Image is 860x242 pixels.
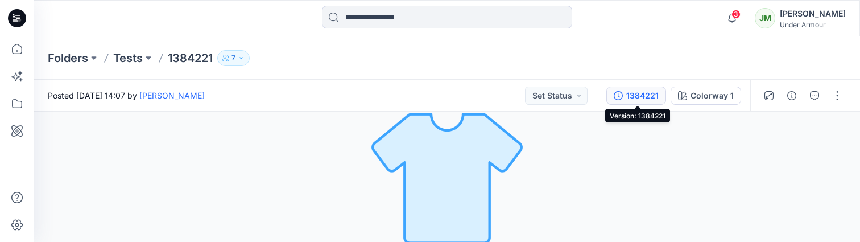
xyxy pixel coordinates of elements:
p: 1384221 [168,50,213,66]
a: Tests [113,50,143,66]
span: Posted [DATE] 14:07 by [48,89,205,101]
a: Folders [48,50,88,66]
div: [PERSON_NAME] [780,7,846,20]
div: Colorway 1 [691,89,734,102]
button: Colorway 1 [671,87,741,105]
div: JM [755,8,775,28]
div: Under Armour [780,20,846,29]
button: 7 [217,50,250,66]
p: 7 [231,52,235,64]
a: [PERSON_NAME] [139,91,205,100]
span: 3 [731,10,741,19]
div: 1384221 [626,89,659,102]
button: 1384221 [606,87,666,105]
button: Details [783,87,801,105]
